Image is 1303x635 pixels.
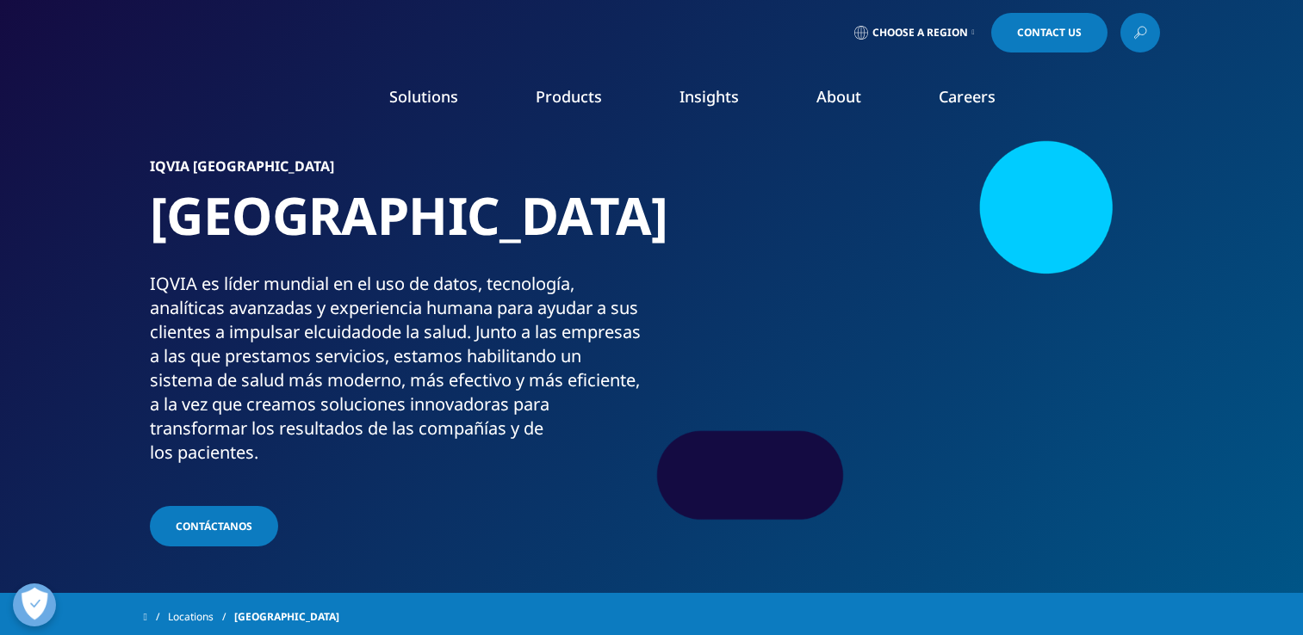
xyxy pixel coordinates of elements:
a: Insights [679,86,739,107]
span: Contáctanos [176,519,252,533]
a: Contáctanos [150,506,278,546]
p: IQVIA es líder mundial en el uso de datos, tecnología, analíticas avanzadas y experiencia humana ... [150,272,645,475]
a: Locations [168,601,234,632]
span: Choose a Region [872,26,968,40]
a: Solutions [389,86,458,107]
a: About [816,86,861,107]
span: Contact Us [1017,28,1082,38]
h6: IQVIA [GEOGRAPHIC_DATA] [150,159,645,183]
img: 103_brainstorm-on-glass-window.jpg [692,159,1153,503]
a: Products [536,86,602,107]
nav: Primary [289,60,1160,141]
a: Contact Us [991,13,1108,52]
span: [GEOGRAPHIC_DATA] [234,601,339,632]
h1: [GEOGRAPHIC_DATA] [150,183,645,272]
a: Careers [939,86,996,107]
span: cuidado [318,320,382,343]
button: Abrir preferencias [13,583,56,626]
